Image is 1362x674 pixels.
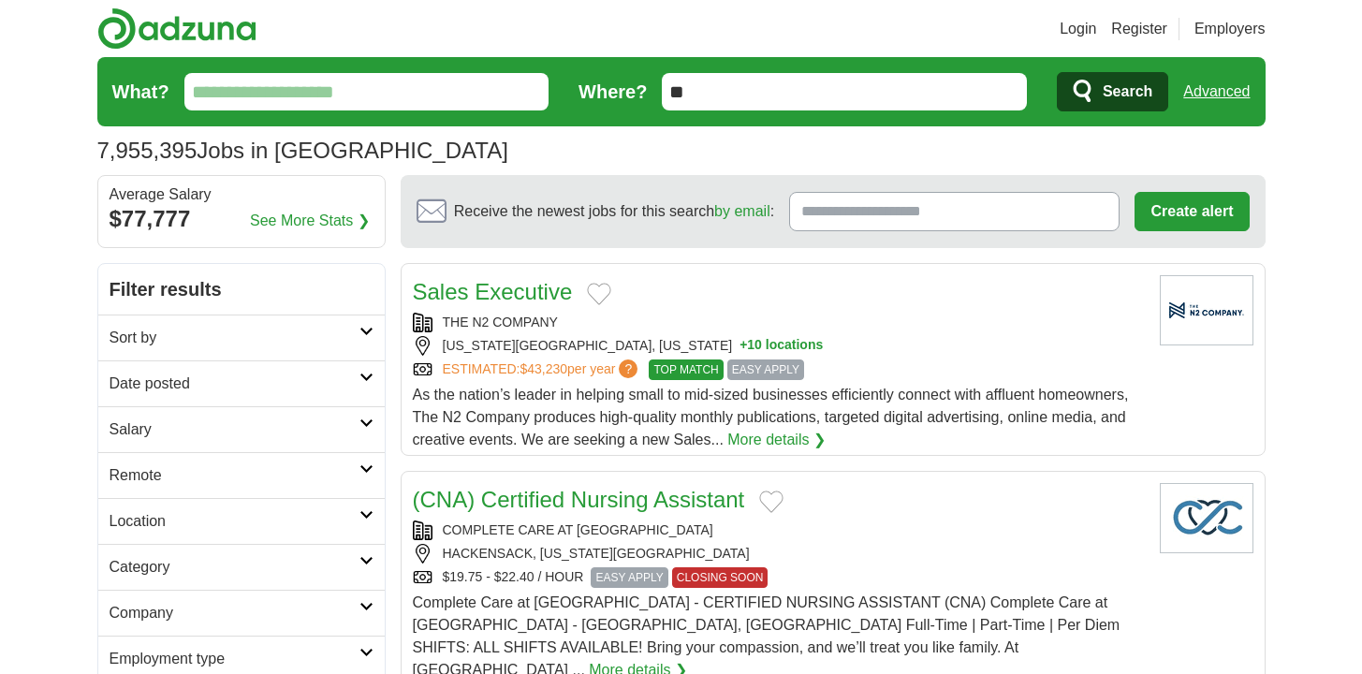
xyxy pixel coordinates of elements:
h2: Employment type [110,648,359,670]
a: Sales Executive [413,279,573,304]
h2: Company [110,602,359,624]
a: by email [714,203,770,219]
button: +10 locations [740,336,823,356]
a: Company [98,590,385,636]
h2: Category [110,556,359,579]
a: ESTIMATED:$43,230per year? [443,359,642,380]
div: Average Salary [110,187,373,202]
a: Salary [98,406,385,452]
div: COMPLETE CARE AT [GEOGRAPHIC_DATA] [413,520,1145,540]
button: Add to favorite jobs [587,283,611,305]
span: ? [619,359,637,378]
img: Adzuna logo [97,7,256,50]
a: See More Stats ❯ [250,210,370,232]
span: Receive the newest jobs for this search : [454,200,774,223]
button: Search [1057,72,1168,111]
a: Location [98,498,385,544]
h2: Filter results [98,264,385,315]
span: Search [1103,73,1152,110]
a: Login [1060,18,1096,40]
h2: Salary [110,418,359,441]
a: Date posted [98,360,385,406]
a: Employers [1194,18,1266,40]
a: Remote [98,452,385,498]
h2: Date posted [110,373,359,395]
div: THE N2 COMPANY [413,313,1145,332]
h2: Sort by [110,327,359,349]
div: [US_STATE][GEOGRAPHIC_DATA], [US_STATE] [413,336,1145,356]
button: Create alert [1135,192,1249,231]
img: Company logo [1160,483,1253,553]
span: TOP MATCH [649,359,723,380]
a: More details ❯ [727,429,826,451]
div: HACKENSACK, [US_STATE][GEOGRAPHIC_DATA] [413,544,1145,564]
img: Company logo [1160,275,1253,345]
span: EASY APPLY [591,567,667,588]
a: Advanced [1183,73,1250,110]
label: What? [112,78,169,106]
a: (CNA) Certified Nursing Assistant [413,487,745,512]
label: Where? [578,78,647,106]
h2: Location [110,510,359,533]
a: Category [98,544,385,590]
a: Sort by [98,315,385,360]
span: EASY APPLY [727,359,804,380]
div: $77,777 [110,202,373,236]
a: Register [1111,18,1167,40]
div: $19.75 - $22.40 / HOUR [413,567,1145,588]
span: + [740,336,747,356]
span: 7,955,395 [97,134,198,168]
span: $43,230 [520,361,567,376]
h1: Jobs in [GEOGRAPHIC_DATA] [97,138,508,163]
button: Add to favorite jobs [759,491,784,513]
span: CLOSING SOON [672,567,769,588]
h2: Remote [110,464,359,487]
span: As the nation’s leader in helping small to mid-sized businesses efficiently connect with affluent... [413,387,1129,447]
